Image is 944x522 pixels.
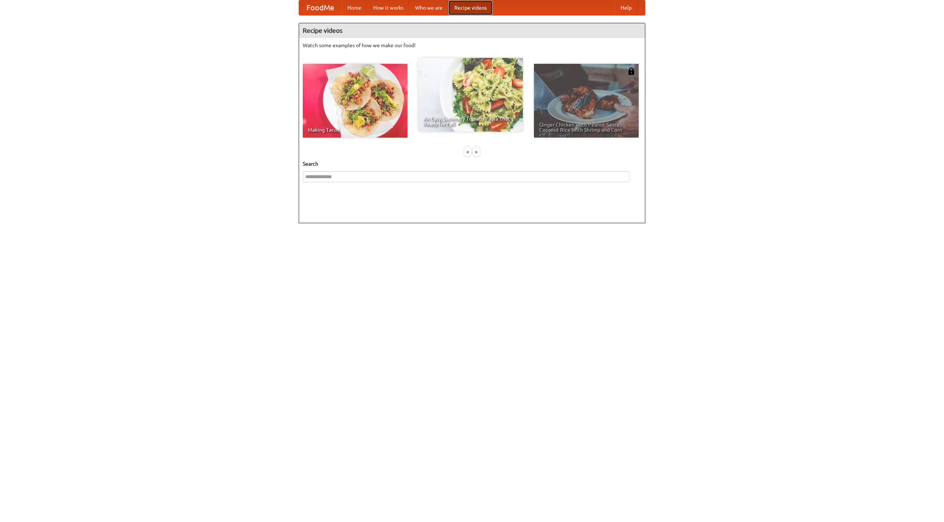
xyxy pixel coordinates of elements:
a: Recipe videos [448,0,493,15]
p: Watch some examples of how we make our food! [303,42,641,49]
h5: Search [303,160,641,167]
a: Help [615,0,638,15]
a: FoodMe [299,0,341,15]
span: An Easy, Summery Tomato Pasta That's Ready for Fall [423,116,518,127]
a: How it works [367,0,409,15]
a: An Easy, Summery Tomato Pasta That's Ready for Fall [418,58,523,132]
h4: Recipe videos [299,23,645,38]
a: Making Tacos [303,64,407,138]
a: Who we are [409,0,448,15]
div: « [464,147,471,156]
a: Home [341,0,367,15]
div: » [473,147,480,156]
span: Making Tacos [308,127,402,132]
img: 483408.png [628,68,635,75]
